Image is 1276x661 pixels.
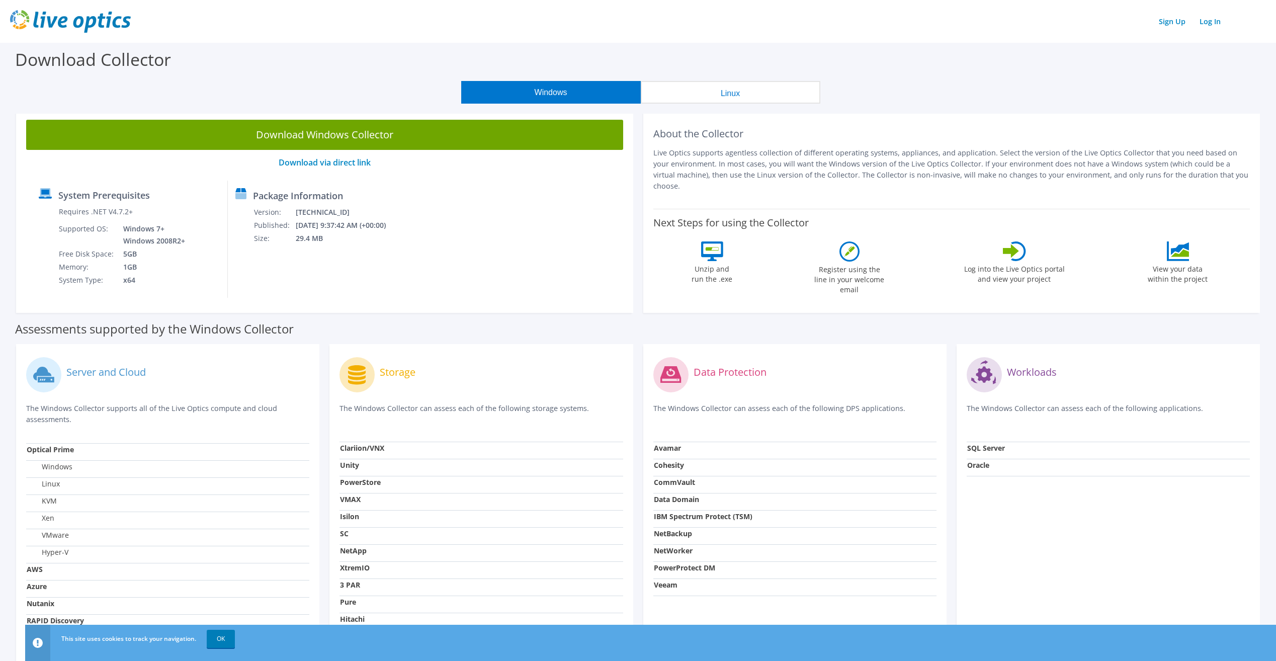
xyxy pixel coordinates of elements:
td: [DATE] 9:37:42 AM (+00:00) [295,219,399,232]
strong: NetWorker [654,546,693,555]
label: Storage [380,367,415,377]
strong: SQL Server [967,443,1005,453]
label: Log into the Live Optics portal and view your project [964,261,1065,284]
strong: Cohesity [654,460,684,470]
a: Download via direct link [279,157,371,168]
strong: VMAX [340,494,361,504]
strong: Oracle [967,460,989,470]
strong: PowerStore [340,477,381,487]
strong: SC [340,529,349,538]
strong: Isilon [340,512,359,521]
label: System Prerequisites [58,190,150,200]
label: Register using the line in your welcome email [812,262,887,295]
strong: Optical Prime [27,445,74,454]
strong: Veeam [654,580,677,590]
label: Unzip and run the .exe [689,261,735,284]
td: 29.4 MB [295,232,399,245]
label: VMware [27,530,69,540]
a: OK [207,630,235,648]
label: Windows [27,462,72,472]
p: The Windows Collector supports all of the Live Optics compute and cloud assessments. [26,403,309,425]
strong: Azure [27,582,47,591]
h2: About the Collector [653,128,1250,140]
img: live_optics_svg.svg [10,10,131,33]
a: Sign Up [1154,14,1190,29]
td: [TECHNICAL_ID] [295,206,399,219]
strong: PowerProtect DM [654,563,715,572]
strong: Avamar [654,443,681,453]
td: Windows 7+ Windows 2008R2+ [116,222,187,247]
strong: IBM Spectrum Protect (TSM) [654,512,752,521]
td: Memory: [58,261,116,274]
td: Free Disk Space: [58,247,116,261]
td: 5GB [116,247,187,261]
button: Windows [461,81,641,104]
p: The Windows Collector can assess each of the following DPS applications. [653,403,937,424]
strong: RAPID Discovery [27,616,84,625]
label: Linux [27,479,60,489]
td: x64 [116,274,187,287]
label: KVM [27,496,57,506]
strong: NetApp [340,546,367,555]
label: Download Collector [15,48,171,71]
td: Supported OS: [58,222,116,247]
a: Log In [1195,14,1226,29]
strong: Nutanix [27,599,54,608]
strong: NetBackup [654,529,692,538]
strong: Pure [340,597,356,607]
strong: Unity [340,460,359,470]
strong: Data Domain [654,494,699,504]
strong: XtremIO [340,563,370,572]
label: Server and Cloud [66,367,146,377]
td: 1GB [116,261,187,274]
label: Workloads [1007,367,1057,377]
p: Live Optics supports agentless collection of different operating systems, appliances, and applica... [653,147,1250,192]
label: Package Information [253,191,343,201]
td: Published: [253,219,295,232]
label: Assessments supported by the Windows Collector [15,324,294,334]
a: Download Windows Collector [26,120,623,150]
strong: 3 PAR [340,580,360,590]
td: Version: [253,206,295,219]
td: System Type: [58,274,116,287]
span: This site uses cookies to track your navigation. [61,634,196,643]
label: Requires .NET V4.7.2+ [59,207,133,217]
label: Xen [27,513,54,523]
label: Hyper-V [27,547,68,557]
strong: CommVault [654,477,695,487]
td: Size: [253,232,295,245]
p: The Windows Collector can assess each of the following applications. [967,403,1250,424]
label: Next Steps for using the Collector [653,217,809,229]
p: The Windows Collector can assess each of the following storage systems. [339,403,623,424]
strong: Hitachi [340,614,365,624]
strong: AWS [27,564,43,574]
button: Linux [641,81,820,104]
strong: Clariion/VNX [340,443,384,453]
label: View your data within the project [1142,261,1214,284]
label: Data Protection [694,367,767,377]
